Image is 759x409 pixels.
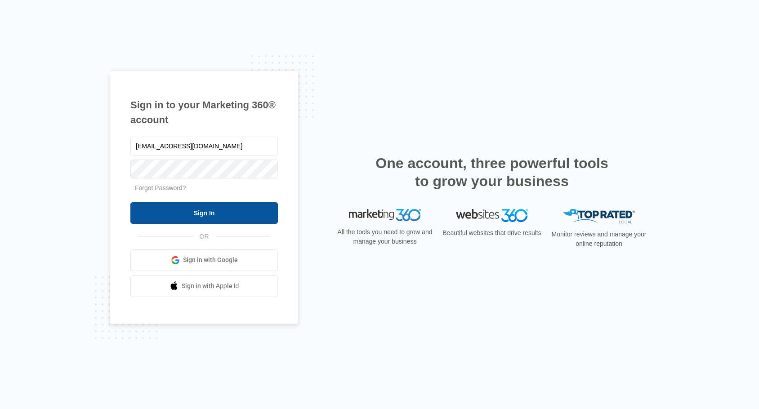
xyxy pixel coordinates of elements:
[130,249,278,271] a: Sign in with Google
[563,209,635,224] img: Top Rated Local
[549,230,649,249] p: Monitor reviews and manage your online reputation
[130,98,278,127] h1: Sign in to your Marketing 360® account
[130,276,278,297] a: Sign in with Apple Id
[130,202,278,224] input: Sign In
[373,154,611,190] h2: One account, three powerful tools to grow your business
[193,232,215,241] span: OR
[442,228,542,238] p: Beautiful websites that drive results
[182,281,239,291] span: Sign in with Apple Id
[335,227,435,246] p: All the tools you need to grow and manage your business
[130,137,278,156] input: Email
[349,209,421,222] img: Marketing 360
[183,255,238,265] span: Sign in with Google
[456,209,528,222] img: Websites 360
[135,184,186,191] a: Forgot Password?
